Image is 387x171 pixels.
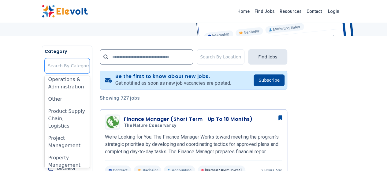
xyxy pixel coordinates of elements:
[42,5,88,18] img: Elevolt
[115,80,231,87] p: Get notified as soon as new job vacancies are posted.
[235,6,252,16] a: Home
[57,166,76,171] span: Bachelor
[106,116,119,128] img: The Nature Conservancy
[324,5,343,17] a: Login
[45,132,90,152] div: Project Management
[100,95,287,102] p: Showing 727 jobs
[254,74,285,86] button: Subscribe
[124,123,177,128] span: The Nature Conservancy
[48,166,53,171] input: Bachelor
[115,73,231,80] h4: Be the first to know about new jobs.
[304,6,324,16] a: Contact
[45,105,90,132] div: Product Supply Chain, Logistics
[45,48,90,54] h5: Category
[45,93,90,105] div: Other
[248,49,287,65] button: Find Jobs
[252,6,277,16] a: Find Jobs
[105,133,282,155] p: We’re Looking for You: The Finance Manager Works toward meeting the program's strategic prioritie...
[356,142,387,171] iframe: Chat Widget
[277,6,304,16] a: Resources
[45,73,90,93] div: Operations & Administration
[124,116,252,123] h3: Finance Manager (Short Term– Up To 18 Months)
